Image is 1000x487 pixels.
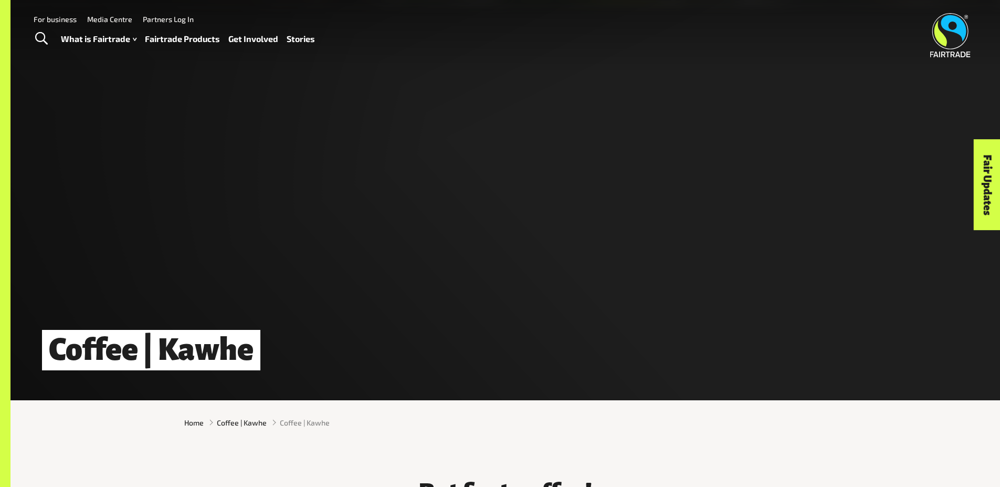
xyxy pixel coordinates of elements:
[42,330,260,370] h1: Coffee | Kawhe
[228,32,278,47] a: Get Involved
[61,32,136,47] a: What is Fairtrade
[217,417,267,428] a: Coffee | Kawhe
[145,32,220,47] a: Fairtrade Products
[930,13,971,57] img: Fairtrade Australia New Zealand logo
[280,417,330,428] span: Coffee | Kawhe
[34,15,77,24] a: For business
[87,15,132,24] a: Media Centre
[143,15,194,24] a: Partners Log In
[287,32,315,47] a: Stories
[184,417,204,428] a: Home
[28,26,54,52] a: Toggle Search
